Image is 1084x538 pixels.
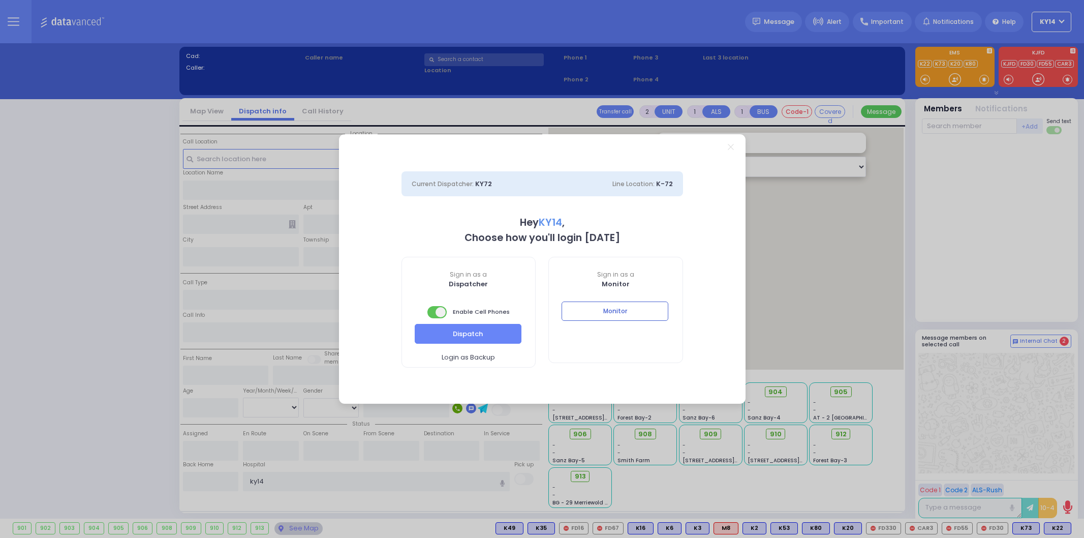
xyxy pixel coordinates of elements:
b: Dispatcher [449,279,488,289]
span: KY14 [539,216,562,229]
button: Monitor [562,302,668,321]
b: Hey , [520,216,565,229]
button: Dispatch [415,324,521,343]
span: Line Location: [612,180,655,188]
b: Choose how you'll login [DATE] [464,231,620,245]
a: Close [728,144,733,150]
span: Current Dispatcher: [412,180,474,188]
span: Login as Backup [442,352,495,363]
b: Monitor [602,279,630,289]
span: KY72 [475,179,492,189]
span: Enable Cell Phones [427,305,510,319]
span: Sign in as a [549,270,683,279]
span: Sign in as a [402,270,536,279]
span: K-72 [656,179,673,189]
